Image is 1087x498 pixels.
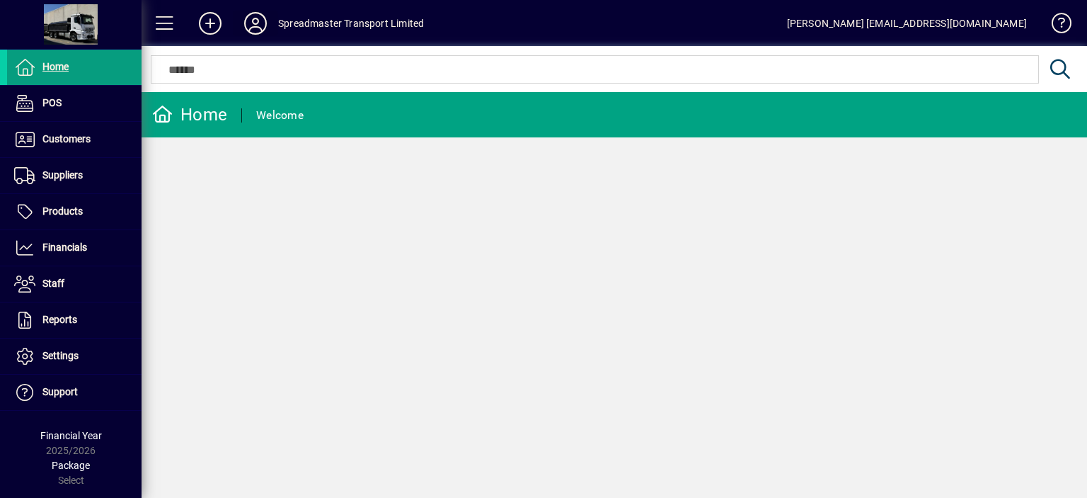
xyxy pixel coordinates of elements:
span: POS [42,97,62,108]
a: Knowledge Base [1041,3,1069,49]
span: Customers [42,133,91,145]
div: [PERSON_NAME] [EMAIL_ADDRESS][DOMAIN_NAME] [787,12,1027,35]
a: Reports [7,302,142,338]
span: Settings [42,350,79,361]
span: Support [42,386,78,397]
span: Reports [42,314,77,325]
a: Financials [7,230,142,266]
a: Staff [7,266,142,302]
a: POS [7,86,142,121]
button: Profile [233,11,278,36]
a: Support [7,375,142,410]
span: Financials [42,242,87,253]
span: Home [42,61,69,72]
div: Welcome [256,104,304,127]
a: Products [7,194,142,230]
span: Package [52,460,90,471]
span: Staff [42,278,64,289]
a: Customers [7,122,142,157]
a: Settings [7,339,142,374]
span: Suppliers [42,169,83,181]
span: Financial Year [40,430,102,441]
div: Spreadmaster Transport Limited [278,12,424,35]
span: Products [42,205,83,217]
a: Suppliers [7,158,142,193]
button: Add [188,11,233,36]
div: Home [152,103,227,126]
